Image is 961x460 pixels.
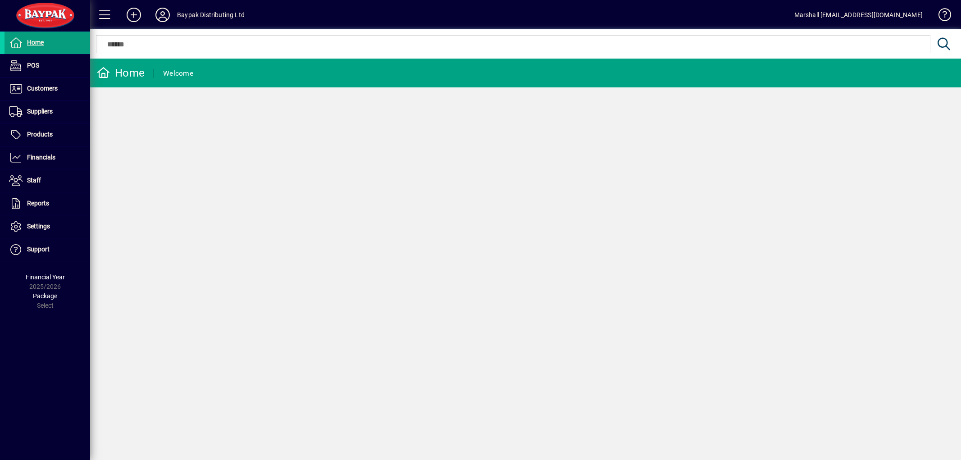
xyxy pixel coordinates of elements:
[26,273,65,281] span: Financial Year
[119,7,148,23] button: Add
[163,66,193,81] div: Welcome
[27,200,49,207] span: Reports
[177,8,245,22] div: Baypak Distributing Ltd
[27,39,44,46] span: Home
[5,123,90,146] a: Products
[27,108,53,115] span: Suppliers
[27,85,58,92] span: Customers
[5,77,90,100] a: Customers
[148,7,177,23] button: Profile
[33,292,57,300] span: Package
[27,246,50,253] span: Support
[794,8,923,22] div: Marshall [EMAIL_ADDRESS][DOMAIN_NAME]
[5,100,90,123] a: Suppliers
[5,146,90,169] a: Financials
[27,131,53,138] span: Products
[5,215,90,238] a: Settings
[27,177,41,184] span: Staff
[5,238,90,261] a: Support
[5,192,90,215] a: Reports
[5,169,90,192] a: Staff
[97,66,145,80] div: Home
[27,223,50,230] span: Settings
[27,154,55,161] span: Financials
[5,55,90,77] a: POS
[27,62,39,69] span: POS
[932,2,950,31] a: Knowledge Base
